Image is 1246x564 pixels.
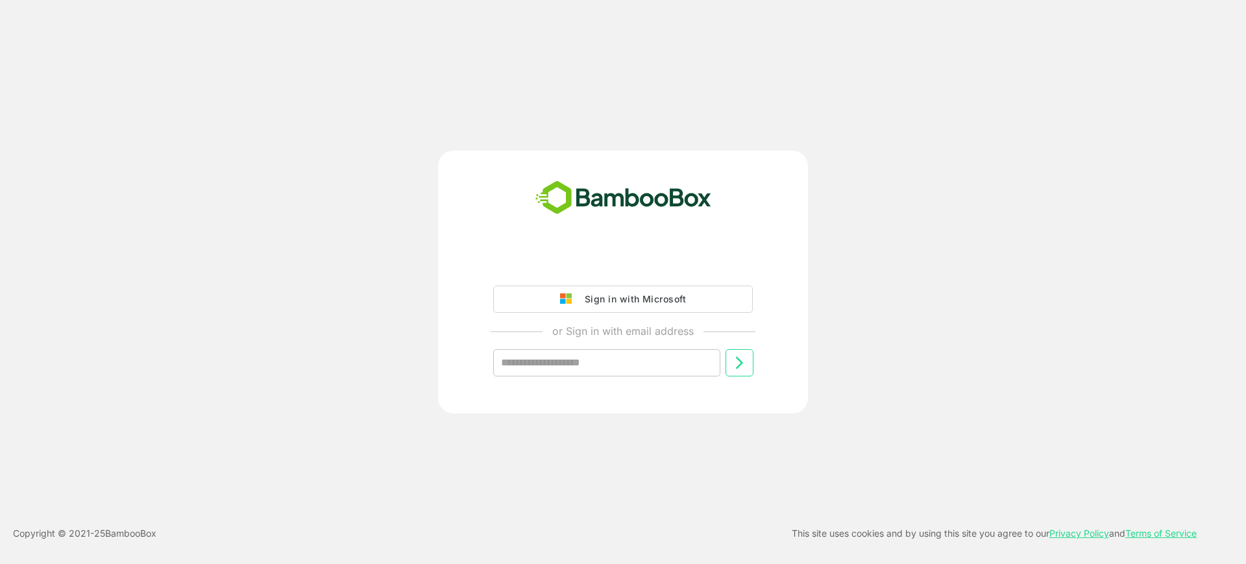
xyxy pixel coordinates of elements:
p: This site uses cookies and by using this site you agree to our and [792,526,1197,541]
a: Terms of Service [1125,528,1197,539]
p: Copyright © 2021- 25 BambooBox [13,526,156,541]
p: or Sign in with email address [552,323,694,339]
img: google [560,293,578,305]
div: Sign in with Microsoft [578,291,686,308]
iframe: Sign in with Google Button [487,249,759,278]
a: Privacy Policy [1049,528,1109,539]
img: bamboobox [528,177,718,219]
